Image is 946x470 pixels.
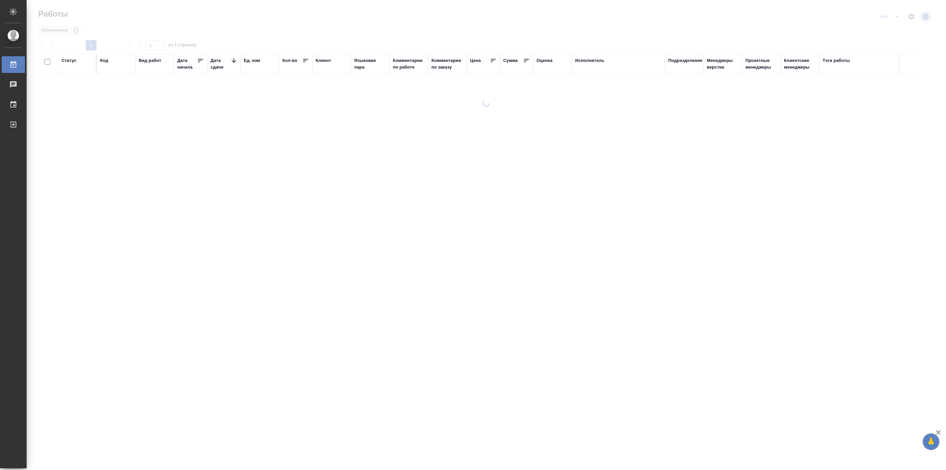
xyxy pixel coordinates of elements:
[925,435,937,449] span: 🙏
[139,57,161,64] div: Вид работ
[282,57,297,64] div: Кол-во
[316,57,331,64] div: Клиент
[707,57,739,71] div: Менеджеры верстки
[62,57,77,64] div: Статус
[745,57,777,71] div: Проектные менеджеры
[354,57,386,71] div: Языковая пара
[537,57,552,64] div: Оценка
[823,57,850,64] div: Тэги работы
[923,433,939,450] button: 🙏
[211,57,231,71] div: Дата сдачи
[100,57,108,64] div: Код
[393,57,425,71] div: Комментарии по работе
[503,57,518,64] div: Сумма
[668,57,703,64] div: Подразделение
[784,57,816,71] div: Клиентские менеджеры
[431,57,463,71] div: Комментарии по заказу
[244,57,260,64] div: Ед. изм
[470,57,481,64] div: Цена
[575,57,604,64] div: Исполнитель
[177,57,197,71] div: Дата начала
